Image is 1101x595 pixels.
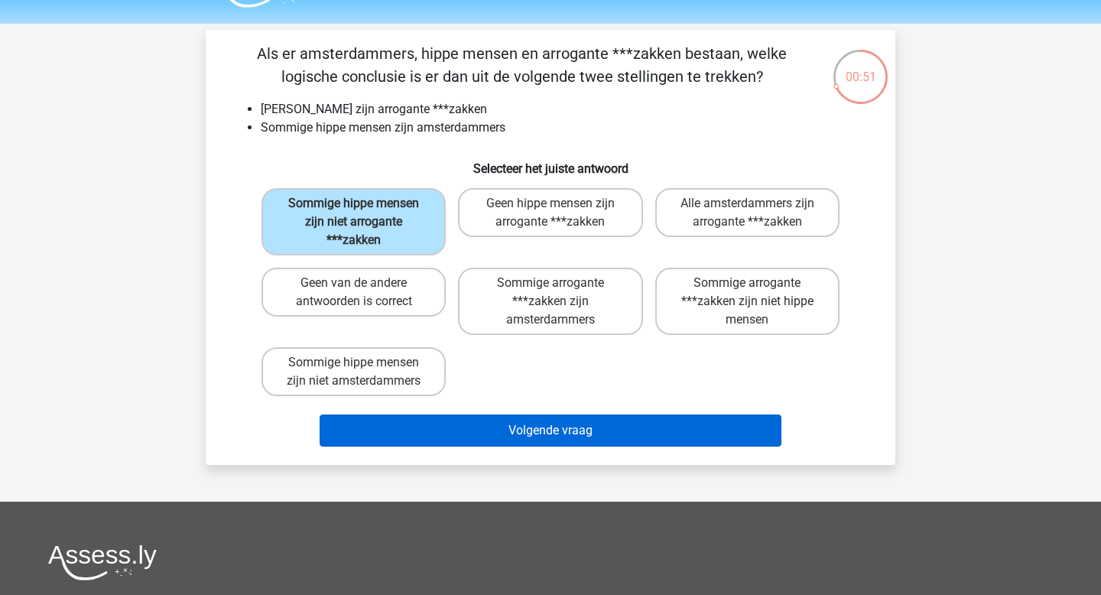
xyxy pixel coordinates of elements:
label: Sommige arrogante ***zakken zijn amsterdammers [458,268,642,335]
li: Sommige hippe mensen zijn amsterdammers [261,119,871,137]
label: Geen van de andere antwoorden is correct [261,268,446,317]
div: 00:51 [832,48,889,86]
p: Als er amsterdammers, hippe mensen en arrogante ***zakken bestaan, welke logische conclusie is er... [230,42,814,88]
label: Geen hippe mensen zijn arrogante ***zakken [458,188,642,237]
li: [PERSON_NAME] zijn arrogante ***zakken [261,100,871,119]
label: Alle amsterdammers zijn arrogante ***zakken [655,188,840,237]
label: Sommige arrogante ***zakken zijn niet hippe mensen [655,268,840,335]
img: Assessly logo [48,545,157,580]
label: Sommige hippe mensen zijn niet amsterdammers [261,347,446,396]
button: Volgende vraag [320,415,782,447]
label: Sommige hippe mensen zijn niet arrogante ***zakken [261,188,446,255]
h6: Selecteer het juiste antwoord [230,149,871,176]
